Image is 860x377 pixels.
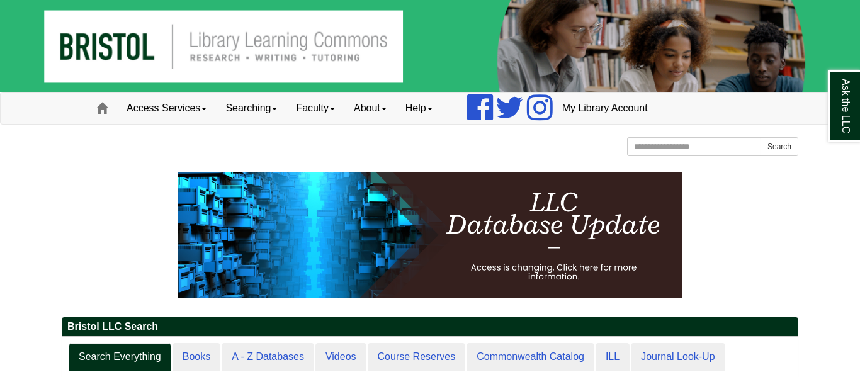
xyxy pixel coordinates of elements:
a: Journal Look-Up [631,343,725,371]
a: About [344,93,396,124]
a: Search Everything [69,343,171,371]
a: Commonwealth Catalog [467,343,594,371]
a: My Library Account [553,93,657,124]
a: Videos [315,343,366,371]
a: Help [396,93,442,124]
button: Search [761,137,798,156]
a: Faculty [286,93,344,124]
h2: Bristol LLC Search [62,317,798,337]
img: HTML tutorial [178,172,682,298]
a: Searching [216,93,286,124]
a: A - Z Databases [222,343,314,371]
a: ILL [596,343,630,371]
a: Books [173,343,220,371]
a: Access Services [117,93,216,124]
a: Course Reserves [368,343,466,371]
